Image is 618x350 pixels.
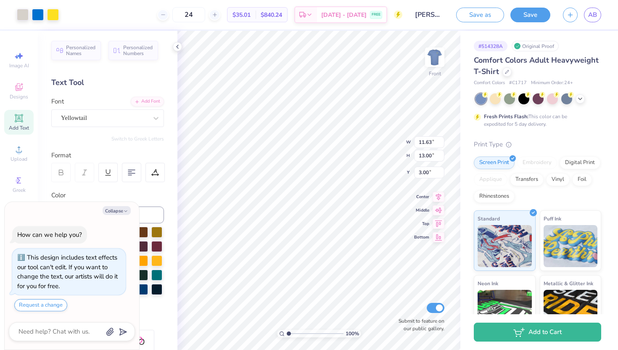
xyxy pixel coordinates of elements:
span: # C1717 [509,80,527,87]
button: Request a change [14,299,67,311]
div: Screen Print [474,156,515,169]
span: Top [414,221,429,227]
div: Embroidery [517,156,557,169]
div: Text Tool [51,77,164,88]
div: # 514328A [474,41,507,51]
input: Untitled Design [409,6,450,23]
div: Add Font [131,97,164,106]
span: $35.01 [232,11,251,19]
div: This design includes text effects our tool can't edit. If you want to change the text, our artist... [17,253,118,290]
label: Submit to feature on our public gallery. [394,317,444,332]
div: Transfers [510,173,544,186]
span: Personalized Numbers [123,45,153,56]
span: Upload [11,156,27,162]
img: Metallic & Glitter Ink [544,290,598,332]
img: Front [426,49,443,66]
div: Front [429,70,441,77]
span: Add Text [9,125,29,131]
span: Neon Ink [478,279,498,288]
span: AB [588,10,597,20]
span: FREE [372,12,380,18]
div: Original Proof [512,41,559,51]
span: Comfort Colors [474,80,505,87]
a: AB [584,8,601,22]
div: Digital Print [560,156,600,169]
strong: Fresh Prints Flash: [484,113,528,120]
button: Switch to Greek Letters [111,135,164,142]
span: $840.24 [261,11,282,19]
span: [DATE] - [DATE] [321,11,367,19]
span: Bottom [414,234,429,240]
button: Collapse [103,206,131,215]
span: Middle [414,207,429,213]
span: Standard [478,214,500,223]
button: Add to Cart [474,323,601,342]
div: Foil [572,173,592,186]
span: Metallic & Glitter Ink [544,279,593,288]
img: Puff Ink [544,225,598,267]
input: – – [172,7,205,22]
span: Designs [10,93,28,100]
span: Comfort Colors Adult Heavyweight T-Shirt [474,55,599,77]
span: Center [414,194,429,200]
span: 100 % [346,330,359,337]
span: Image AI [9,62,29,69]
div: This color can be expedited for 5 day delivery. [484,113,587,128]
div: Rhinestones [474,190,515,203]
img: Neon Ink [478,290,532,332]
button: Save [510,8,550,22]
label: Font [51,97,64,106]
div: Color [51,191,164,200]
div: Applique [474,173,507,186]
div: Vinyl [546,173,570,186]
button: Save as [456,8,504,22]
span: Personalized Names [66,45,96,56]
div: Format [51,151,165,160]
span: Greek [13,187,26,194]
span: Minimum Order: 24 + [531,80,573,87]
div: Print Type [474,140,601,149]
div: How can we help you? [17,231,82,239]
span: Puff Ink [544,214,561,223]
img: Standard [478,225,532,267]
